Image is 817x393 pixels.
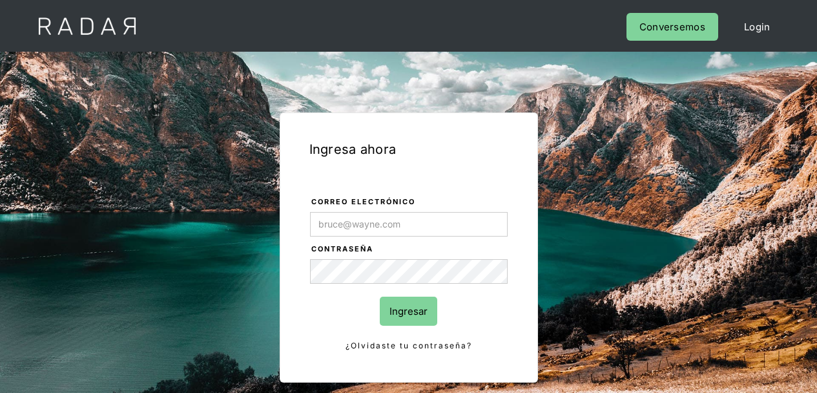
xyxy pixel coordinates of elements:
form: Login Form [309,195,508,353]
a: Conversemos [626,13,718,41]
label: Contraseña [311,243,508,256]
h1: Ingresa ahora [309,142,508,156]
label: Correo electrónico [311,196,508,209]
a: Login [731,13,783,41]
input: bruce@wayne.com [310,212,508,237]
input: Ingresar [380,297,437,326]
a: ¿Olvidaste tu contraseña? [310,339,508,353]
